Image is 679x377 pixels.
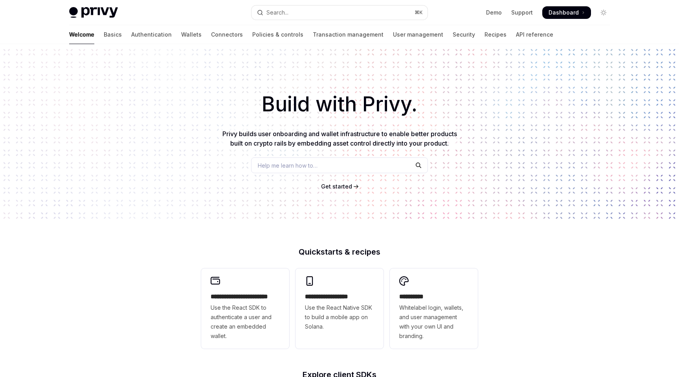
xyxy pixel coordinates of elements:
span: Privy builds user onboarding and wallet infrastructure to enable better products built on crypto ... [222,130,457,147]
button: Toggle dark mode [597,6,610,19]
a: Basics [104,25,122,44]
div: Search... [266,8,288,17]
span: Get started [321,183,352,190]
a: User management [393,25,443,44]
a: Dashboard [542,6,591,19]
span: ⌘ K [415,9,423,16]
a: Policies & controls [252,25,303,44]
a: Authentication [131,25,172,44]
a: Transaction management [313,25,384,44]
span: Dashboard [549,9,579,17]
a: Wallets [181,25,202,44]
span: Use the React SDK to authenticate a user and create an embedded wallet. [211,303,280,341]
a: **** **** **** ***Use the React Native SDK to build a mobile app on Solana. [295,268,384,349]
a: Security [453,25,475,44]
span: Use the React Native SDK to build a mobile app on Solana. [305,303,374,331]
a: Recipes [484,25,506,44]
a: Get started [321,183,352,190]
span: Help me learn how to… [258,161,317,170]
h2: Quickstarts & recipes [201,248,478,256]
h1: Build with Privy. [13,89,666,120]
a: Support [511,9,533,17]
button: Open search [251,6,428,20]
a: Demo [486,9,502,17]
a: Connectors [211,25,243,44]
a: API reference [516,25,553,44]
img: light logo [69,7,118,18]
a: Welcome [69,25,94,44]
span: Whitelabel login, wallets, and user management with your own UI and branding. [399,303,468,341]
a: **** *****Whitelabel login, wallets, and user management with your own UI and branding. [390,268,478,349]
